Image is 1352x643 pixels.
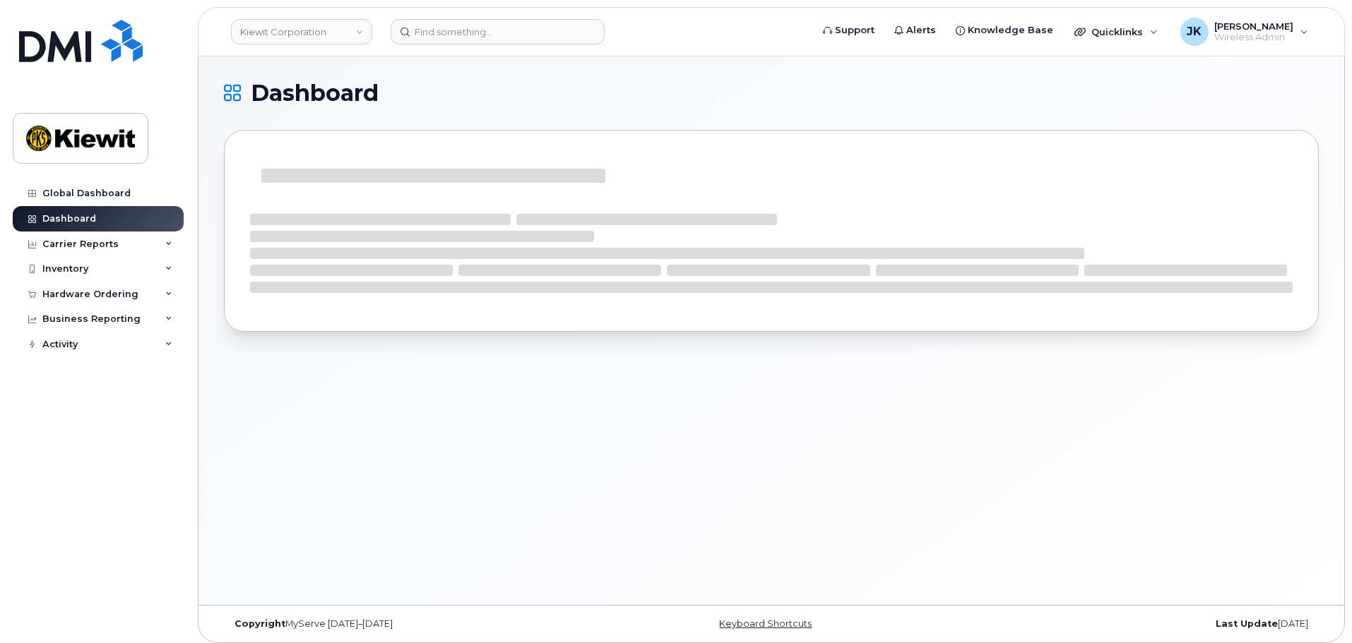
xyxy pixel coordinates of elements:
[1216,618,1278,629] strong: Last Update
[235,618,285,629] strong: Copyright
[954,618,1319,630] div: [DATE]
[251,83,379,104] span: Dashboard
[719,618,812,629] a: Keyboard Shortcuts
[224,618,589,630] div: MyServe [DATE]–[DATE]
